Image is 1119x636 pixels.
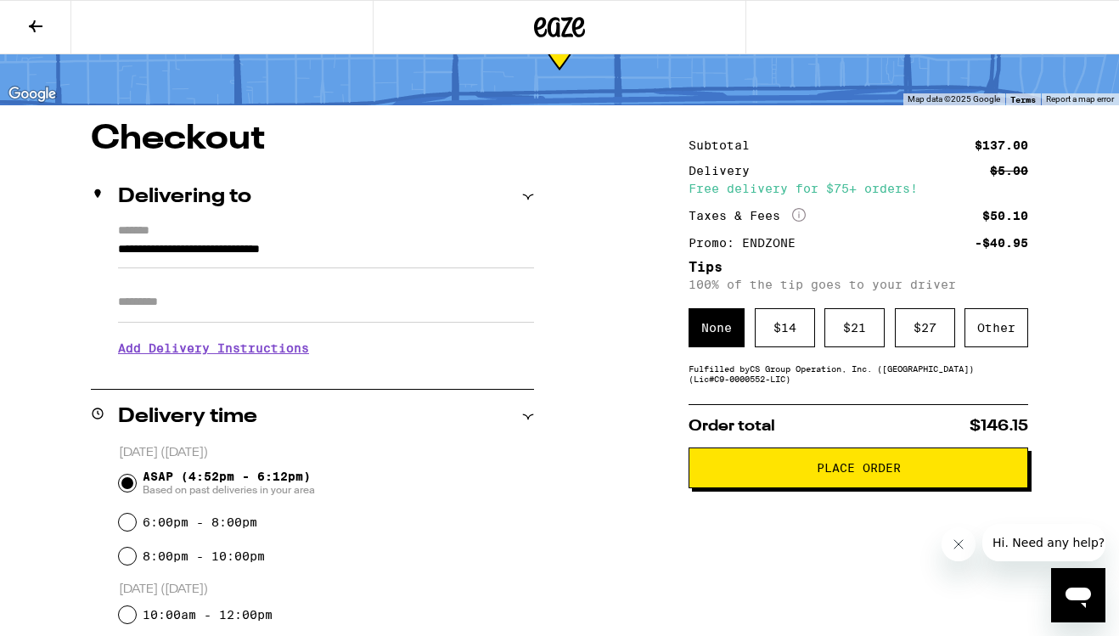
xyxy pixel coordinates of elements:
span: $146.15 [970,419,1028,434]
a: Open this area in Google Maps (opens a new window) [4,83,60,105]
h2: Delivering to [118,187,251,207]
a: Report a map error [1046,94,1114,104]
label: 6:00pm - 8:00pm [143,515,257,529]
div: Fulfilled by CS Group Operation, Inc. ([GEOGRAPHIC_DATA]) (Lic# C9-0000552-LIC ) [689,363,1028,384]
div: Taxes & Fees [689,208,806,223]
div: Subtotal [689,139,762,151]
div: Free delivery for $75+ orders! [689,183,1028,194]
div: Delivery [689,165,762,177]
iframe: Message from company [982,524,1105,561]
iframe: Button to launch messaging window [1051,568,1105,622]
div: None [689,308,745,347]
h5: Tips [689,261,1028,274]
div: $ 21 [824,308,885,347]
div: Other [964,308,1028,347]
span: Based on past deliveries in your area [143,483,315,497]
label: 10:00am - 12:00pm [143,608,273,622]
div: $ 14 [755,308,815,347]
button: Place Order [689,447,1028,488]
img: Google [4,83,60,105]
div: Promo: ENDZONE [689,237,807,249]
span: Map data ©2025 Google [908,94,1000,104]
p: 100% of the tip goes to your driver [689,278,1028,291]
p: We'll contact you at [PHONE_NUMBER] when we arrive [118,368,534,381]
iframe: Close message [942,527,976,561]
a: Terms [1010,94,1036,104]
div: $ 27 [895,308,955,347]
p: [DATE] ([DATE]) [119,582,534,598]
h2: Delivery time [118,407,257,427]
div: $5.00 [990,165,1028,177]
h1: Checkout [91,122,534,156]
span: Place Order [817,462,901,474]
h3: Add Delivery Instructions [118,329,534,368]
div: $50.10 [982,210,1028,222]
label: 8:00pm - 10:00pm [143,549,265,563]
div: $137.00 [975,139,1028,151]
div: -$40.95 [975,237,1028,249]
span: ASAP (4:52pm - 6:12pm) [143,470,315,497]
span: Order total [689,419,775,434]
p: [DATE] ([DATE]) [119,445,534,461]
